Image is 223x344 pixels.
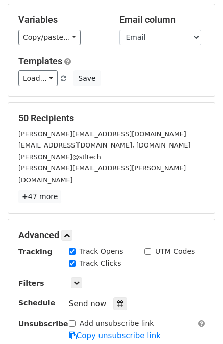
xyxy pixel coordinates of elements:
small: [PERSON_NAME][EMAIL_ADDRESS][DOMAIN_NAME] [18,130,186,138]
a: Load... [18,70,58,86]
a: Templates [18,56,62,66]
label: Track Clicks [80,258,121,269]
label: Track Opens [80,246,123,257]
small: [PERSON_NAME][EMAIL_ADDRESS][PERSON_NAME][DOMAIN_NAME] [18,164,186,184]
strong: Schedule [18,299,55,307]
a: Copy/paste... [18,30,81,45]
h5: 50 Recipients [18,113,205,124]
a: +47 more [18,190,61,203]
strong: Tracking [18,248,53,256]
h5: Email column [119,14,205,26]
label: Add unsubscribe link [80,318,154,329]
label: UTM Codes [155,246,195,257]
h5: Variables [18,14,104,26]
button: Save [73,70,100,86]
strong: Unsubscribe [18,320,68,328]
strong: Filters [18,279,44,287]
a: Copy unsubscribe link [69,331,161,340]
span: Send now [69,299,107,308]
iframe: Chat Widget [172,295,223,344]
small: [EMAIL_ADDRESS][DOMAIN_NAME], [DOMAIN_NAME][PERSON_NAME]@stltech [18,141,191,161]
h5: Advanced [18,230,205,241]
